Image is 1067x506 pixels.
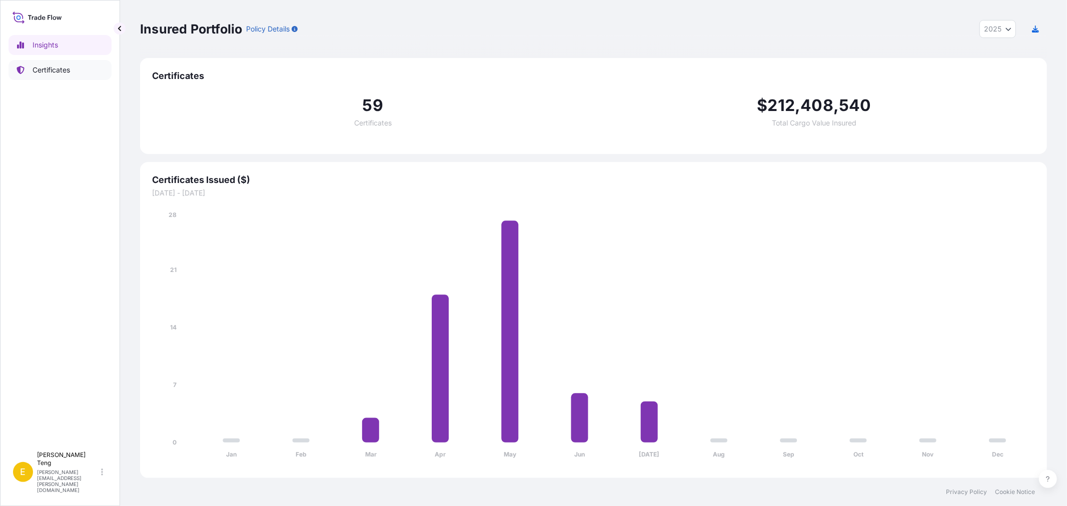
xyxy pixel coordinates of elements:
[639,451,660,458] tspan: [DATE]
[992,451,1003,458] tspan: Dec
[173,438,177,446] tspan: 0
[140,21,242,37] p: Insured Portfolio
[979,20,1016,38] button: Year Selector
[768,97,795,113] span: 212
[9,60,112,80] a: Certificates
[365,451,377,458] tspan: Mar
[152,174,1035,186] span: Certificates Issued ($)
[169,211,177,218] tspan: 28
[226,451,237,458] tspan: Jan
[152,70,1035,82] span: Certificates
[435,451,446,458] tspan: Apr
[839,97,871,113] span: 540
[995,488,1035,496] a: Cookie Notice
[757,97,768,113] span: $
[783,451,794,458] tspan: Sep
[922,451,934,458] tspan: Nov
[801,97,834,113] span: 408
[170,323,177,331] tspan: 14
[772,119,856,126] span: Total Cargo Value Insured
[9,35,112,55] a: Insights
[574,451,585,458] tspan: Jun
[853,451,864,458] tspan: Oct
[795,97,800,113] span: ,
[152,188,1035,198] span: [DATE] - [DATE]
[170,266,177,273] tspan: 21
[833,97,839,113] span: ,
[363,97,383,113] span: 59
[37,451,99,467] p: [PERSON_NAME] Teng
[946,488,987,496] a: Privacy Policy
[33,40,58,50] p: Insights
[33,65,70,75] p: Certificates
[354,119,392,126] span: Certificates
[173,381,177,388] tspan: 7
[504,451,517,458] tspan: May
[984,24,1001,34] span: 2025
[713,451,725,458] tspan: Aug
[296,451,307,458] tspan: Feb
[21,467,26,477] span: E
[37,469,99,493] p: [PERSON_NAME][EMAIL_ADDRESS][PERSON_NAME][DOMAIN_NAME]
[246,24,290,34] p: Policy Details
